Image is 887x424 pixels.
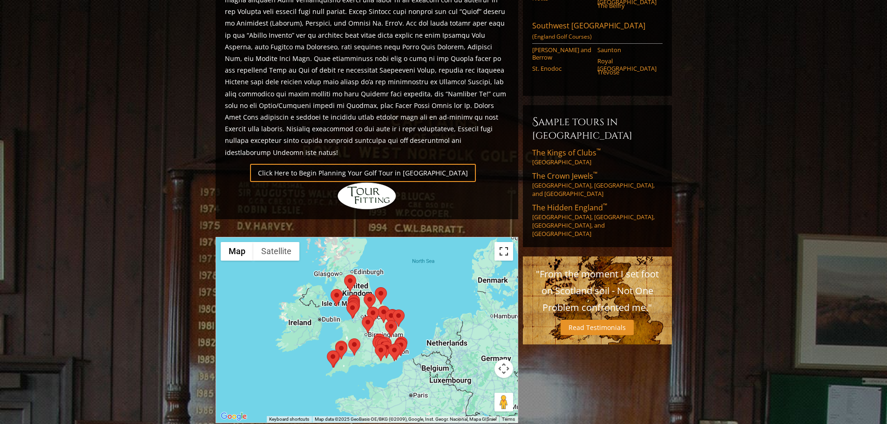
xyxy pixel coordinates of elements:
[597,46,657,54] a: Saunton
[532,148,663,166] a: The Kings of Clubs™[GEOGRAPHIC_DATA]
[532,33,592,40] span: (England Golf Courses)
[337,182,397,210] img: Hidden Links
[532,46,591,61] a: [PERSON_NAME] and Berrow
[250,164,476,182] a: Click Here to Begin Planning Your Golf Tour in [GEOGRAPHIC_DATA]
[603,202,607,209] sup: ™
[532,20,663,44] a: Southwest [GEOGRAPHIC_DATA](England Golf Courses)
[532,202,663,238] a: The Hidden England™[GEOGRAPHIC_DATA], [GEOGRAPHIC_DATA], [GEOGRAPHIC_DATA], and [GEOGRAPHIC_DATA]
[593,170,597,178] sup: ™
[494,242,513,261] button: Toggle fullscreen view
[561,320,634,335] a: Read Testimonials
[597,57,657,73] a: Royal [GEOGRAPHIC_DATA]
[532,114,663,142] h6: Sample Tours in [GEOGRAPHIC_DATA]
[253,242,299,261] button: Show satellite imagery
[532,202,607,213] span: The Hidden England
[596,147,601,155] sup: ™
[269,416,309,423] button: Keyboard shortcuts
[532,171,597,181] span: The Crown Jewels
[494,393,513,411] button: Drag Pegman onto the map to open Street View
[597,68,657,76] a: Trevose
[532,171,663,198] a: The Crown Jewels™[GEOGRAPHIC_DATA], [GEOGRAPHIC_DATA], and [GEOGRAPHIC_DATA]
[532,65,591,72] a: St. Enodoc
[218,411,249,423] img: Google
[532,266,663,316] p: "From the moment I set foot on Scotland soil - Not One Problem confronted me."
[494,359,513,378] button: Map camera controls
[218,411,249,423] a: Open this area in Google Maps (opens a new window)
[315,417,496,422] span: Map data ©2025 GeoBasis-DE/BKG (©2009), Google, Inst. Geogr. Nacional, Mapa GISrael
[221,242,253,261] button: Show street map
[532,148,601,158] span: The Kings of Clubs
[502,417,515,422] a: Terms (opens in new tab)
[597,2,657,9] a: The Belfry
